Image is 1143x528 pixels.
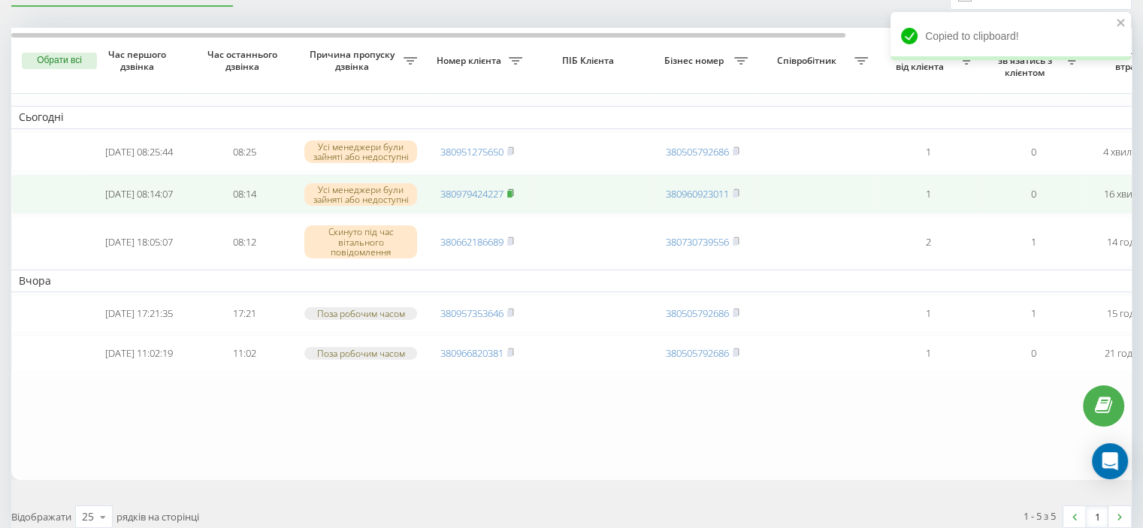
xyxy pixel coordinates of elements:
a: 380730739556 [666,235,729,249]
span: Кількість спроб зв'язатись з клієнтом [988,43,1065,78]
div: Скинуто під час вітального повідомлення [304,225,417,258]
td: [DATE] 08:14:07 [86,174,192,214]
td: 1 [875,132,981,172]
span: ПІБ Клієнта [543,55,637,67]
span: Відображати [11,510,71,523]
span: Причина пропуску дзвінка [304,49,404,72]
td: 2 [875,217,981,267]
td: 08:14 [192,174,297,214]
td: 1 [875,295,981,332]
div: Усі менеджери були зайняті або недоступні [304,140,417,163]
a: 1 [1086,506,1108,527]
button: close [1116,17,1126,31]
span: Пропущених від клієнта [883,49,960,72]
a: 380505792686 [666,306,729,320]
div: Поза робочим часом [304,307,417,320]
td: 17:21 [192,295,297,332]
a: 380505792686 [666,145,729,158]
td: 1 [981,295,1086,332]
td: 08:25 [192,132,297,172]
a: 380505792686 [666,346,729,360]
span: Час першого дзвінка [98,49,180,72]
td: 08:12 [192,217,297,267]
span: Співробітник [763,55,854,67]
a: 380960923011 [666,187,729,201]
td: 1 [875,174,981,214]
span: рядків на сторінці [116,510,199,523]
td: 11:02 [192,335,297,372]
td: 0 [981,174,1086,214]
div: Copied to clipboard! [891,12,1131,60]
td: 1 [875,335,981,372]
a: 380957353646 [440,306,503,320]
div: 1 - 5 з 5 [1024,508,1056,523]
span: Час останнього дзвінка [204,49,285,72]
td: 1 [981,217,1086,267]
div: Поза робочим часом [304,347,417,360]
td: 0 [981,335,1086,372]
td: [DATE] 18:05:07 [86,217,192,267]
a: 380662186689 [440,235,503,249]
div: 25 [82,509,94,524]
td: [DATE] 11:02:19 [86,335,192,372]
a: 380979424227 [440,187,503,201]
td: 0 [981,132,1086,172]
td: [DATE] 17:21:35 [86,295,192,332]
span: Бізнес номер [658,55,734,67]
div: Усі менеджери були зайняті або недоступні [304,183,417,206]
span: Номер клієнта [432,55,509,67]
a: 380951275650 [440,145,503,158]
td: [DATE] 08:25:44 [86,132,192,172]
button: Обрати всі [22,53,97,69]
div: Open Intercom Messenger [1092,443,1128,479]
a: 380966820381 [440,346,503,360]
